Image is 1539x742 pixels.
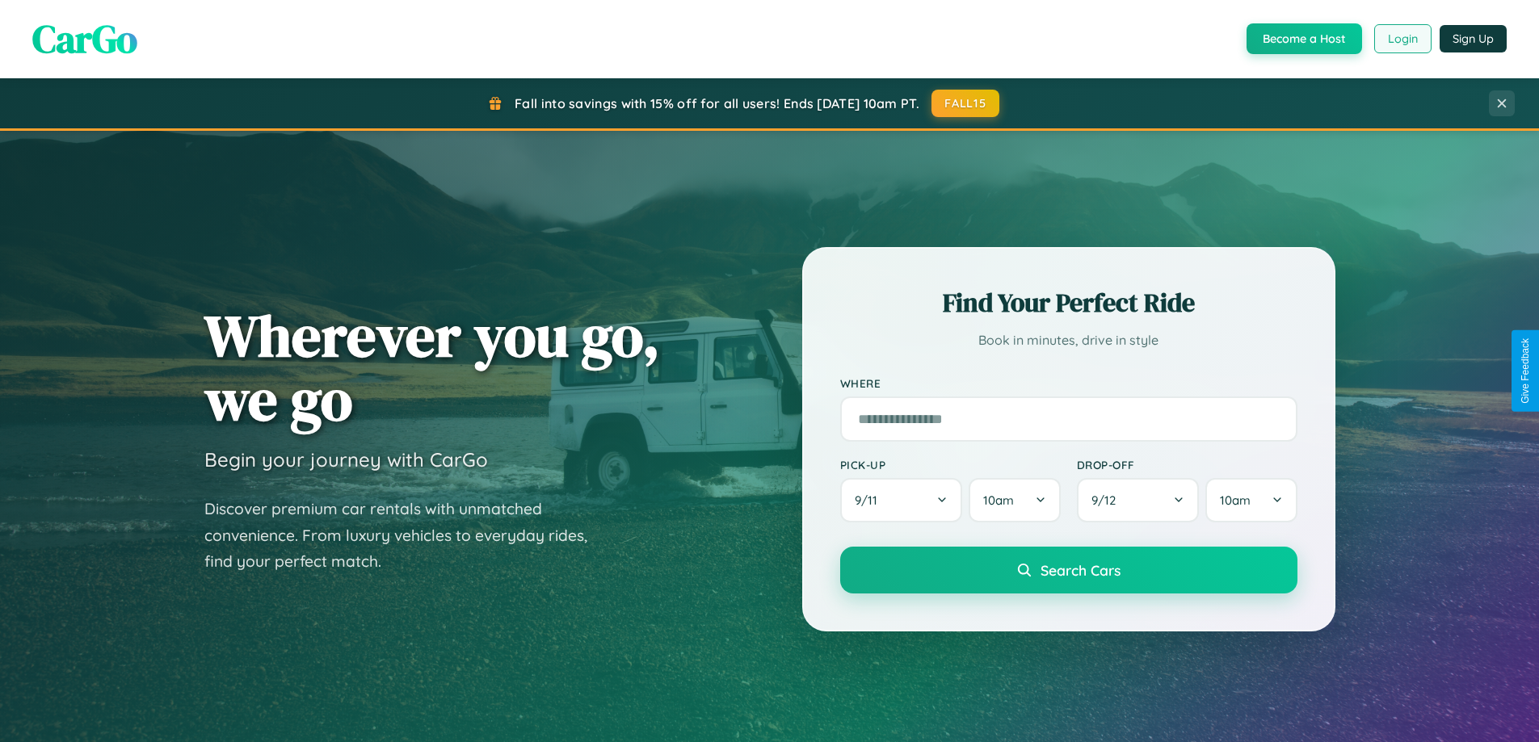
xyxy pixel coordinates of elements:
[1091,493,1124,508] span: 9 / 12
[840,547,1297,593] button: Search Cars
[1077,478,1200,522] button: 9/12
[32,12,137,65] span: CarGo
[1440,25,1507,52] button: Sign Up
[204,496,608,575] p: Discover premium car rentals with unmatched convenience. From luxury vehicles to everyday rides, ...
[840,478,963,522] button: 9/11
[1374,24,1432,53] button: Login
[840,376,1297,390] label: Where
[1077,458,1297,472] label: Drop-off
[204,304,660,431] h1: Wherever you go, we go
[1205,478,1297,522] button: 10am
[840,458,1061,472] label: Pick-up
[1041,561,1121,579] span: Search Cars
[931,90,999,117] button: FALL15
[1247,23,1362,54] button: Become a Host
[840,285,1297,321] h2: Find Your Perfect Ride
[1520,338,1531,404] div: Give Feedback
[840,329,1297,352] p: Book in minutes, drive in style
[969,478,1060,522] button: 10am
[855,493,885,508] span: 9 / 11
[204,447,488,472] h3: Begin your journey with CarGo
[515,95,919,111] span: Fall into savings with 15% off for all users! Ends [DATE] 10am PT.
[983,493,1014,508] span: 10am
[1220,493,1251,508] span: 10am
